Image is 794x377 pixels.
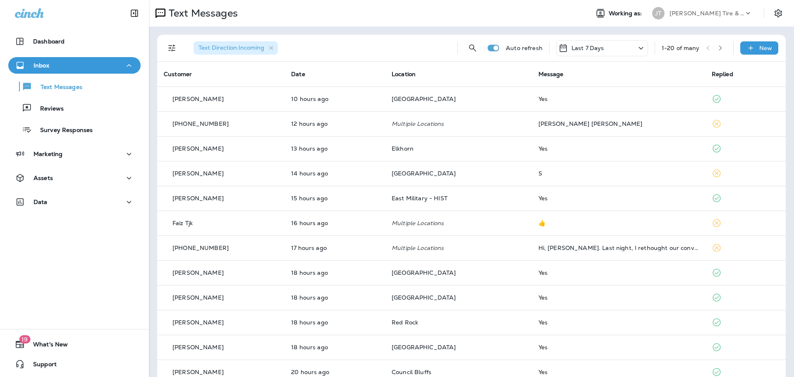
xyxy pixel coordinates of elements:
[538,120,698,127] div: Charlie Charlie
[164,70,192,78] span: Customer
[33,62,49,69] p: Inbox
[291,96,378,102] p: Sep 11, 2025 08:54 PM
[538,195,698,202] div: Yes
[392,220,525,226] p: Multiple Locations
[33,38,65,45] p: Dashboard
[8,33,141,50] button: Dashboard
[771,6,786,21] button: Settings
[172,170,224,177] p: [PERSON_NAME]
[25,341,68,351] span: What's New
[538,344,698,351] div: Yes
[8,170,141,186] button: Assets
[172,96,224,102] p: [PERSON_NAME]
[172,269,224,276] p: [PERSON_NAME]
[538,96,698,102] div: Yes
[291,195,378,202] p: Sep 11, 2025 04:34 PM
[392,145,414,152] span: Elkhorn
[759,45,772,51] p: New
[8,336,141,353] button: 19What's New
[198,44,264,51] span: Text Direction : Incoming
[291,120,378,127] p: Sep 11, 2025 07:02 PM
[662,45,700,51] div: 1 - 20 of many
[291,269,378,276] p: Sep 11, 2025 01:48 PM
[291,170,378,177] p: Sep 11, 2025 05:03 PM
[291,70,305,78] span: Date
[392,319,418,326] span: Red Rock
[172,120,229,127] p: [PHONE_NUMBER]
[164,40,180,56] button: Filters
[392,195,447,202] span: East Military - HIST
[538,294,698,301] div: Yes
[8,57,141,74] button: Inbox
[392,70,416,78] span: Location
[194,41,278,55] div: Text Direction:Incoming
[392,368,431,376] span: Council Bluffs
[8,99,141,117] button: Reviews
[8,146,141,162] button: Marketing
[33,175,53,181] p: Assets
[538,319,698,326] div: Yes
[172,220,193,226] p: Faiz Tjk
[8,78,141,95] button: Text Messages
[392,120,525,127] p: Multiple Locations
[538,145,698,152] div: Yes
[538,369,698,375] div: Yes
[33,199,48,205] p: Data
[572,45,604,51] p: Last 7 Days
[172,294,224,301] p: [PERSON_NAME]
[19,335,30,343] span: 19
[32,105,64,113] p: Reviews
[392,245,525,251] p: Multiple Locations
[291,369,378,375] p: Sep 11, 2025 11:49 AM
[8,121,141,138] button: Survey Responses
[538,220,698,226] div: 👍
[392,95,456,103] span: [GEOGRAPHIC_DATA]
[291,319,378,326] p: Sep 11, 2025 01:01 PM
[32,127,93,134] p: Survey Responses
[670,10,744,17] p: [PERSON_NAME] Tire & Auto
[291,344,378,351] p: Sep 11, 2025 12:56 PM
[123,5,146,22] button: Collapse Sidebar
[8,356,141,372] button: Support
[538,269,698,276] div: Yes
[652,7,665,19] div: JT
[538,170,698,177] div: S
[392,294,456,301] span: [GEOGRAPHIC_DATA]
[506,45,543,51] p: Auto refresh
[291,145,378,152] p: Sep 11, 2025 06:34 PM
[172,319,224,326] p: [PERSON_NAME]
[392,269,456,276] span: [GEOGRAPHIC_DATA]
[32,84,82,91] p: Text Messages
[172,145,224,152] p: [PERSON_NAME]
[392,343,456,351] span: [GEOGRAPHIC_DATA]
[464,40,481,56] button: Search Messages
[712,70,733,78] span: Replied
[172,245,229,251] p: [PHONE_NUMBER]
[33,151,62,157] p: Marketing
[165,7,238,19] p: Text Messages
[291,294,378,301] p: Sep 11, 2025 01:37 PM
[291,245,378,251] p: Sep 11, 2025 02:18 PM
[392,170,456,177] span: [GEOGRAPHIC_DATA]
[8,194,141,210] button: Data
[172,369,224,375] p: [PERSON_NAME]
[291,220,378,226] p: Sep 11, 2025 03:48 PM
[609,10,644,17] span: Working as:
[172,195,224,202] p: [PERSON_NAME]
[538,245,698,251] div: Hi, Anna. Last night, I rethought our conversation yesterday and realized that some of my respons...
[172,344,224,351] p: [PERSON_NAME]
[25,361,57,371] span: Support
[538,70,564,78] span: Message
